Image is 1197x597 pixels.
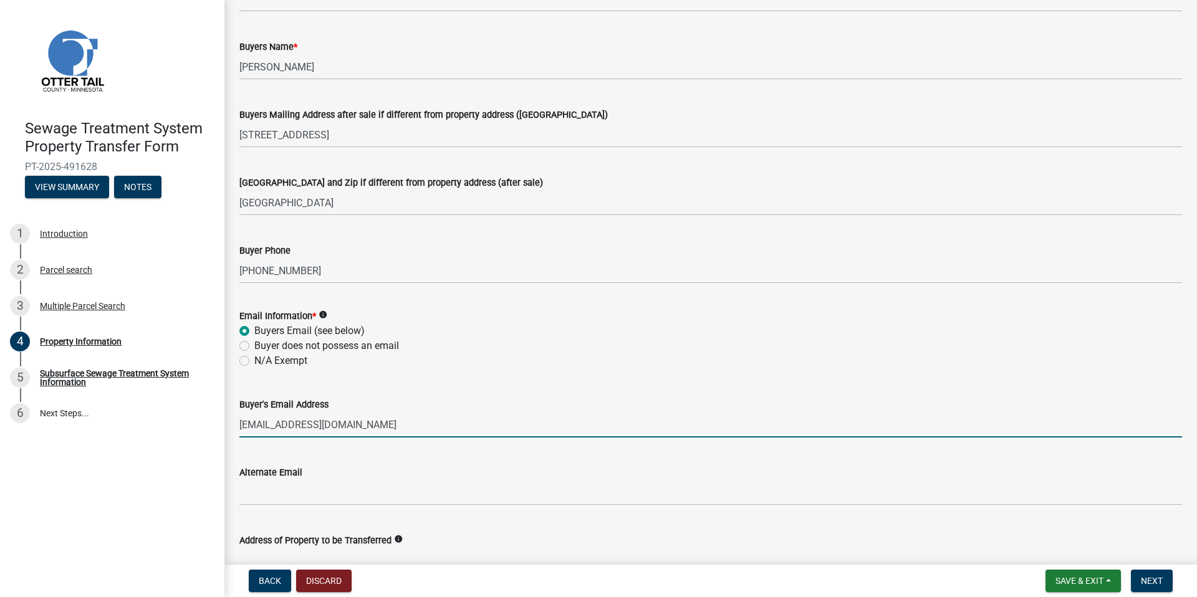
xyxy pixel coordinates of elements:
[239,43,297,52] label: Buyers Name
[40,369,204,386] div: Subsurface Sewage Treatment System Information
[10,403,30,423] div: 6
[1141,576,1163,586] span: Next
[394,535,403,543] i: info
[239,111,608,120] label: Buyers Mailing Address after sale if different from property address ([GEOGRAPHIC_DATA])
[239,469,302,477] label: Alternate Email
[25,161,199,173] span: PT-2025-491628
[254,323,365,338] label: Buyers Email (see below)
[10,332,30,351] div: 4
[10,260,30,280] div: 2
[1131,570,1173,592] button: Next
[1055,576,1103,586] span: Save & Exit
[40,265,92,274] div: Parcel search
[10,224,30,244] div: 1
[239,401,329,409] label: Buyer's Email Address
[40,337,122,346] div: Property Information
[114,183,161,193] wm-modal-confirm: Notes
[10,368,30,388] div: 5
[296,570,352,592] button: Discard
[40,302,125,310] div: Multiple Parcel Search
[1046,570,1121,592] button: Save & Exit
[239,537,392,545] label: Address of Property to be Transferred
[25,120,214,156] h4: Sewage Treatment System Property Transfer Form
[239,312,316,321] label: Email Information
[249,570,291,592] button: Back
[254,338,399,353] label: Buyer does not possess an email
[239,247,291,256] label: Buyer Phone
[259,576,281,586] span: Back
[239,179,543,188] label: [GEOGRAPHIC_DATA] and Zip if different from property address (after sale)
[114,176,161,198] button: Notes
[25,183,109,193] wm-modal-confirm: Summary
[25,13,118,107] img: Otter Tail County, Minnesota
[25,176,109,198] button: View Summary
[319,310,327,319] i: info
[254,353,307,368] label: N/A Exempt
[40,229,88,238] div: Introduction
[10,296,30,316] div: 3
